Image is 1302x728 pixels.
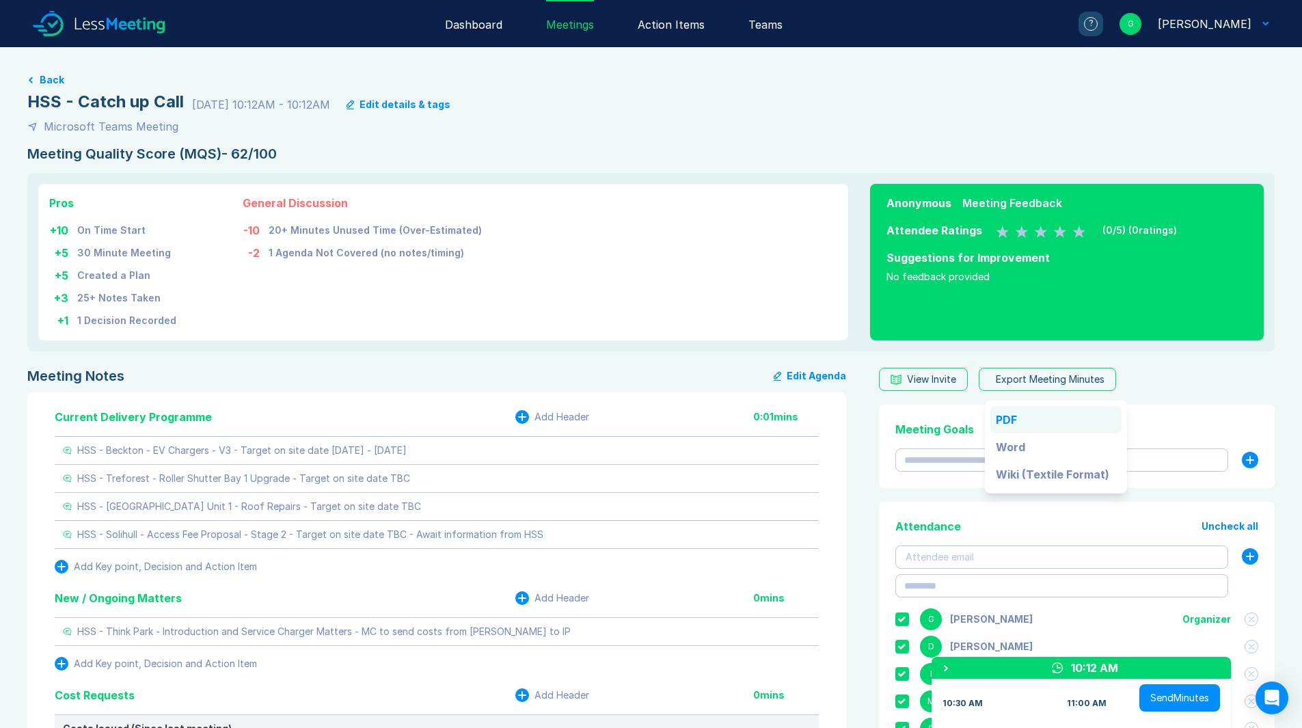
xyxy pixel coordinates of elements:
[1120,13,1141,35] div: G
[1071,660,1118,676] div: 10:12 AM
[950,641,1033,652] div: Debbie Coburn
[49,307,77,329] td: + 1
[77,307,177,329] td: 1 Decision Recorded
[77,262,177,284] td: Created a Plan
[27,91,184,113] div: HSS - Catch up Call
[40,75,64,85] button: Back
[886,222,982,239] div: Attendee Ratings
[243,217,268,239] td: -10
[950,614,1033,625] div: Gemma White
[1084,17,1098,31] div: ?
[243,195,483,211] div: General Discussion
[990,461,1122,488] a: Wiki (Textile Format)
[55,560,257,574] button: Add Key point, Decision and Action Item
[990,406,1122,433] a: PDF
[895,518,961,535] div: Attendance
[920,690,942,712] div: M
[515,688,589,702] button: Add Header
[49,239,77,262] td: + 5
[55,687,135,703] div: Cost Requests
[753,690,819,701] div: 0 mins
[886,250,1247,266] div: Suggestions for Improvement
[774,368,846,384] button: Edit Agenda
[55,590,182,606] div: New / Ongoing Matters
[886,271,1247,282] div: No feedback provided
[920,663,942,685] div: I
[1062,12,1103,36] a: ?
[268,239,483,262] td: 1 Agenda Not Covered (no notes/timing)
[1256,682,1288,714] div: Open Intercom Messenger
[74,561,257,572] div: Add Key point, Decision and Action Item
[907,374,956,385] div: View Invite
[1158,16,1251,32] div: Gemma White
[77,626,571,637] div: HSS - Think Park - Introduction and Service Charger Matters - MC to send costs from [PERSON_NAME]...
[534,412,589,422] div: Add Header
[49,217,77,239] td: + 10
[27,75,1275,85] a: Back
[77,445,407,456] div: HSS - Beckton - EV Chargers - V3 - Target on site date [DATE] - [DATE]
[55,409,212,425] div: Current Delivery Programme
[192,96,330,113] div: [DATE] 10:12AM - 10:12AM
[1182,614,1231,625] div: Organizer
[243,239,268,262] td: -2
[920,608,942,630] div: G
[996,222,1086,239] div: 0 Stars
[360,99,450,110] div: Edit details & tags
[49,195,177,211] div: Pros
[942,698,983,709] div: 10:30 AM
[1067,698,1107,709] div: 11:00 AM
[753,412,819,422] div: 0:01 mins
[27,368,124,384] div: Meeting Notes
[534,593,589,604] div: Add Header
[77,473,410,484] div: HSS - Treforest - Roller Shutter Bay 1 Upgrade - Target on site date TBC
[347,99,450,110] button: Edit details & tags
[268,217,483,239] td: 20+ Minutes Unused Time (Over-Estimated)
[515,591,589,605] button: Add Header
[55,657,257,671] button: Add Key point, Decision and Action Item
[979,368,1116,391] button: Export Meeting Minutes
[515,410,589,424] button: Add Header
[753,593,819,604] div: 0 mins
[74,658,257,669] div: Add Key point, Decision and Action Item
[49,284,77,307] td: + 3
[886,195,951,211] div: Anonymous
[77,529,543,540] div: HSS - Solihull - Access Fee Proposal - Stage 2 - Target on site date TBC - Await information from...
[77,239,177,262] td: 30 Minute Meeting
[534,690,589,701] div: Add Header
[962,195,1062,211] div: Meeting Feedback
[77,501,421,512] div: HSS - [GEOGRAPHIC_DATA] Unit 1 - Roof Repairs - Target on site date TBC
[990,433,1122,461] a: Word
[879,368,968,391] button: View Invite
[44,118,178,135] div: Microsoft Teams Meeting
[27,146,1275,162] div: Meeting Quality Score (MQS) - 62/100
[1139,684,1220,712] button: SendMinutes
[920,636,942,658] div: D
[996,374,1104,385] div: Export Meeting Minutes
[49,262,77,284] td: + 5
[895,421,1258,437] div: Meeting Goals
[77,284,177,307] td: 25+ Notes Taken
[1202,521,1258,532] button: Uncheck all
[77,217,177,239] td: On Time Start
[1102,225,1177,236] div: ( 0 /5) ( 0 ratings)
